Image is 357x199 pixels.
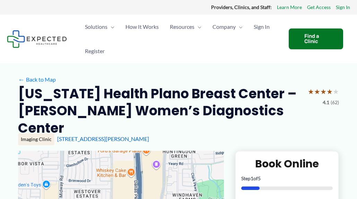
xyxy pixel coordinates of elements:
a: Learn More [277,3,302,12]
span: ★ [308,85,314,98]
strong: Providers, Clinics, and Staff: [211,4,272,10]
span: Solutions [85,15,107,39]
span: ← [18,76,25,83]
div: Imaging Clinic [18,133,54,145]
span: 5 [258,175,261,181]
span: 4.1 [323,98,329,107]
span: 1 [251,175,253,181]
span: Menu Toggle [194,15,201,39]
a: ←Back to Map [18,74,56,85]
img: Expected Healthcare Logo - side, dark font, small [7,30,67,48]
h2: Book Online [241,157,333,171]
p: Step of [241,176,333,181]
span: Resources [170,15,194,39]
a: Sign In [336,3,350,12]
a: Get Access [307,3,331,12]
a: [STREET_ADDRESS][PERSON_NAME] [57,135,149,142]
span: Register [85,39,105,63]
span: ★ [320,85,326,98]
a: SolutionsMenu Toggle [79,15,120,39]
span: ★ [333,85,339,98]
a: CompanyMenu Toggle [207,15,248,39]
span: ★ [314,85,320,98]
nav: Primary Site Navigation [79,15,282,63]
span: Menu Toggle [107,15,114,39]
a: Find a Clinic [289,28,343,49]
span: (62) [331,98,339,107]
span: ★ [326,85,333,98]
a: How It Works [120,15,164,39]
span: Menu Toggle [236,15,243,39]
a: Sign In [248,15,275,39]
span: Company [212,15,236,39]
span: How It Works [125,15,159,39]
a: ResourcesMenu Toggle [164,15,207,39]
h2: [US_STATE] Health Plano Breast Center – [PERSON_NAME] Women’s Diagnostics Center [18,85,302,136]
a: Register [79,39,110,63]
span: Sign In [254,15,270,39]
